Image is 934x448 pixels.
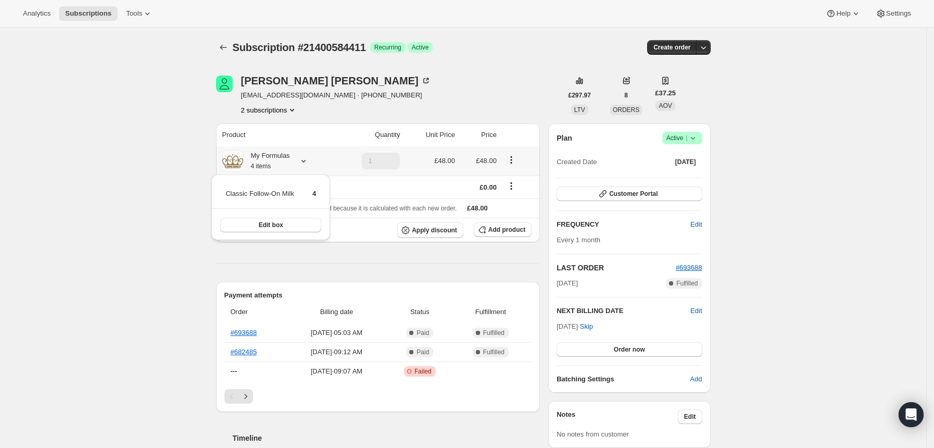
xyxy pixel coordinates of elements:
button: Customer Portal [557,186,702,201]
span: Customer Portal [609,190,658,198]
span: [DATE] · 09:12 AM [289,347,384,357]
span: Edit box [259,221,283,229]
div: Open Intercom Messenger [899,402,924,427]
span: Edit [684,413,696,421]
button: #693688 [676,263,702,273]
h2: LAST ORDER [557,263,676,273]
button: Create order [647,40,697,55]
span: No notes from customer [557,430,629,438]
span: £48.00 [476,157,497,165]
h2: Timeline [233,433,540,443]
h2: NEXT BILLING DATE [557,306,690,316]
a: #693688 [676,264,702,271]
span: Paid [416,348,429,356]
button: [DATE] [669,155,702,169]
h2: Plan [557,133,572,143]
span: [DATE] [557,278,578,289]
span: Help [836,9,850,18]
span: Fulfilled [483,329,504,337]
button: Settings [869,6,917,21]
button: Help [819,6,867,21]
span: | [686,134,687,142]
span: Tools [126,9,142,18]
span: Analytics [23,9,51,18]
nav: Pagination [224,389,532,404]
span: £0.00 [479,183,497,191]
span: Sales tax (if applicable) is not displayed because it is calculated with each new order. [222,205,457,212]
button: 8 [618,88,634,103]
button: Shipping actions [503,180,520,192]
span: Fulfillment [456,307,525,317]
h2: Payment attempts [224,290,532,301]
button: Add product [474,222,532,237]
td: Classic Follow-On Milk [225,188,294,207]
a: #682485 [231,348,257,356]
span: Fulfilled [676,279,698,288]
button: £297.97 [562,88,597,103]
button: Order now [557,342,702,357]
span: Active [666,133,698,143]
button: Analytics [17,6,57,21]
button: Tools [120,6,159,21]
span: ORDERS [613,106,639,114]
span: Billing date [289,307,384,317]
span: Create order [653,43,690,52]
span: [DATE] [675,158,696,166]
span: Add product [488,226,525,234]
span: Order now [614,345,645,354]
span: £48.00 [467,204,488,212]
span: [DATE] · 05:03 AM [289,328,384,338]
button: Edit [684,216,708,233]
span: Recurring [374,43,401,52]
th: Quantity [335,123,403,146]
span: 4 [312,190,316,197]
button: Add [684,371,708,388]
h6: Batching Settings [557,374,690,384]
span: Add [690,374,702,384]
span: [EMAIL_ADDRESS][DOMAIN_NAME] · [PHONE_NUMBER] [241,90,431,101]
div: My Formulas [243,151,290,171]
button: Subscriptions [59,6,118,21]
span: Created Date [557,157,597,167]
div: [PERSON_NAME] [PERSON_NAME] [241,76,431,86]
span: Every 1 month [557,236,600,244]
th: Unit Price [403,123,458,146]
span: Apply discount [412,226,457,234]
button: Edit [678,409,702,424]
th: Order [224,301,286,323]
button: Edit box [220,218,321,232]
span: [DATE] · [557,322,593,330]
span: Beverly jones [216,76,233,92]
th: Price [458,123,500,146]
span: [DATE] · 09:07 AM [289,366,384,377]
span: Failed [414,367,432,376]
span: AOV [659,102,672,109]
button: Subscriptions [216,40,231,55]
th: Product [216,123,335,146]
a: #693688 [231,329,257,337]
span: £37.25 [655,88,676,98]
span: Subscription #21400584411 [233,42,366,53]
span: --- [231,367,237,375]
button: Skip [574,318,599,335]
button: Apply discount [397,222,463,238]
span: Edit [690,219,702,230]
span: Subscriptions [65,9,111,18]
span: Status [390,307,449,317]
span: Settings [886,9,911,18]
span: LTV [574,106,585,114]
span: Skip [580,321,593,332]
button: Edit [690,306,702,316]
span: Fulfilled [483,348,504,356]
span: £48.00 [434,157,455,165]
button: Next [238,389,253,404]
span: 8 [624,91,628,99]
h2: FREQUENCY [557,219,690,230]
small: 4 items [251,163,271,170]
button: Product actions [241,105,298,115]
span: Paid [416,329,429,337]
h3: Notes [557,409,678,424]
button: Product actions [503,154,520,166]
